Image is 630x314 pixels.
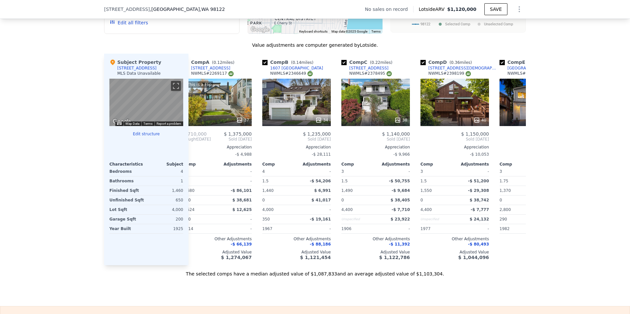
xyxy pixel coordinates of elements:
span: -$ 54,206 [310,179,331,183]
div: - [219,215,252,224]
div: Bathrooms [109,176,145,186]
span: Sold [DATE] [211,137,252,142]
div: 1982 [500,224,532,233]
div: - [298,224,331,233]
span: -$ 19,161 [310,217,331,222]
span: 3 [420,169,423,174]
span: -$ 9,684 [392,188,410,193]
div: Lot Sqft [109,205,145,214]
span: 0 [262,198,265,202]
div: Adjusted Value [420,249,489,255]
div: 1 [183,176,216,186]
span: Lotside ARV [419,6,447,13]
div: 200 [148,215,183,224]
div: 38 [394,117,407,123]
span: $ 12,625 [232,207,252,212]
span: $ 1,150,000 [461,131,489,137]
div: 1.75 [500,176,532,186]
button: SAVE [484,3,507,15]
button: Edit structure [109,131,183,137]
div: Bedrooms [109,167,145,176]
div: - [500,150,568,159]
span: -$ 11,392 [389,242,410,247]
div: - [219,167,252,176]
div: - [219,224,252,233]
div: Appreciation [500,144,568,150]
div: 1925 [148,224,183,233]
span: -$ 50,755 [389,179,410,183]
div: Adjusted Value [341,249,410,255]
div: Comp C [341,59,395,65]
img: Google [249,25,271,34]
div: Appreciation [183,144,252,150]
div: NWMLS # 2346649 [270,71,313,76]
span: , [GEOGRAPHIC_DATA] [150,6,225,13]
div: Other Adjustments [262,236,331,242]
span: -$ 28,111 [312,152,331,157]
span: $ 6,991 [314,188,331,193]
div: 4,000 [148,205,183,214]
span: , WA 98122 [200,7,225,12]
span: 3 [341,169,344,174]
span: [STREET_ADDRESS] [104,6,150,13]
span: 4 [262,169,265,174]
a: Open this area in Google Maps (opens a new window) [111,118,133,126]
span: -$ 80,493 [468,242,489,247]
div: This is a Flip [186,81,213,88]
span: Sold [DATE] [341,137,410,142]
span: 350 [262,217,270,222]
span: 0 [341,198,344,202]
span: 4,000 [262,207,273,212]
div: - [377,224,410,233]
span: 1,550 [420,188,432,193]
a: [GEOGRAPHIC_DATA] [500,65,549,71]
span: $ 41,017 [311,198,331,202]
button: Keyboard shortcuts [117,122,122,125]
div: 1.5 [420,176,453,186]
div: MLS Data Unavailable [117,71,161,76]
span: ( miles) [525,60,553,65]
span: 290 [500,217,507,222]
span: -$ 66,139 [231,242,252,247]
span: 0.12 [214,60,222,65]
div: Map [109,79,183,126]
div: Comp B [262,59,316,65]
button: Toggle fullscreen view [171,81,181,91]
span: ( miles) [209,60,237,65]
span: Sold [DATE] [500,137,568,142]
span: $ 38,681 [232,198,252,202]
button: Show Options [513,3,526,16]
img: Google [111,118,133,126]
div: Value adjustments are computer generated by Lotside . [104,42,526,48]
span: $ 38,742 [470,198,489,202]
span: 2,800 [500,207,511,212]
div: Adjusted Value [500,249,568,255]
span: 1,440 [262,188,273,193]
div: - [298,205,331,214]
span: $ 1,375,000 [224,131,252,137]
span: 0.14 [293,60,301,65]
div: Adjusted Value [262,249,331,255]
span: Sold [DATE] [262,137,331,142]
div: Comp [341,162,376,167]
div: Adjusted Value [183,249,252,255]
div: [GEOGRAPHIC_DATA] [507,65,549,71]
span: $ 1,235,000 [303,131,331,137]
span: Sold [DATE] [420,137,489,142]
div: - [456,167,489,176]
div: Other Adjustments [341,236,410,242]
div: Other Adjustments [500,236,568,242]
span: 4,400 [341,207,353,212]
div: NWMLS # 2415144 [507,71,550,76]
a: Open this area in Google Maps (opens a new window) [249,25,271,34]
span: $ 710,000 [183,131,207,137]
a: Terms (opens in new tab) [143,122,153,125]
div: Appreciation [262,144,331,150]
div: 37 [236,117,249,123]
button: Keyboard shortcuts [299,29,328,34]
span: 1,370 [500,188,511,193]
span: ( miles) [367,60,395,65]
span: 0 [500,198,502,202]
div: Adjustments [217,162,252,167]
div: Comp E [500,59,553,65]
